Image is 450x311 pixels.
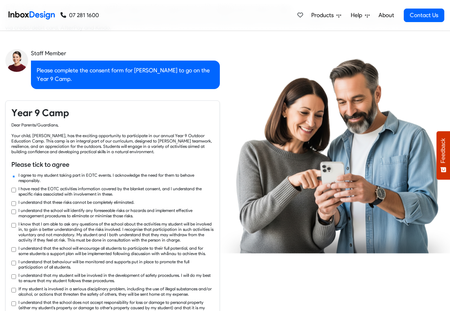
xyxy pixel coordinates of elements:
[31,49,220,58] div: Staff Member
[440,138,446,163] span: Feedback
[60,11,99,20] a: 07 281 1600
[11,122,214,154] div: Dear Parents/Guardians, Your child, [PERSON_NAME], has the exciting opportunity to participate in...
[18,221,214,243] label: I know that I am able to ask any questions of the school about the activities my student will be ...
[18,172,214,183] label: I agree to my student taking part in EOTC events. I acknowledge the need for them to behave respo...
[5,49,28,72] img: staff_avatar.png
[18,199,134,205] label: I understand that these risks cannot be completely eliminated.
[351,11,365,20] span: Help
[308,8,344,22] a: Products
[18,245,214,256] label: I understand that the school will encourage all students to participate to their full potential, ...
[404,9,444,22] a: Contact Us
[11,107,214,119] h4: Year 9 Camp
[436,131,450,180] button: Feedback - Show survey
[18,286,214,297] label: If my student is involved in a serious disciplinary problem, including the use of illegal substan...
[376,8,396,22] a: About
[18,273,214,283] label: I understand that my student will be involved in the development of safety procedures. I will do ...
[311,11,337,20] span: Products
[31,61,220,89] div: Please complete the consent form for [PERSON_NAME] to go on the Year 9 Camp.
[18,259,214,270] label: I understand that behaviour will be monitored and supports put in place to promote the full parti...
[18,186,214,197] label: I have read the EOTC activities information covered by the blanket consent, and I understand the ...
[18,208,214,218] label: I understand the school will identify any foreseeable risks or hazards and implement effective ma...
[348,8,372,22] a: Help
[11,160,214,169] h6: Please tick to agree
